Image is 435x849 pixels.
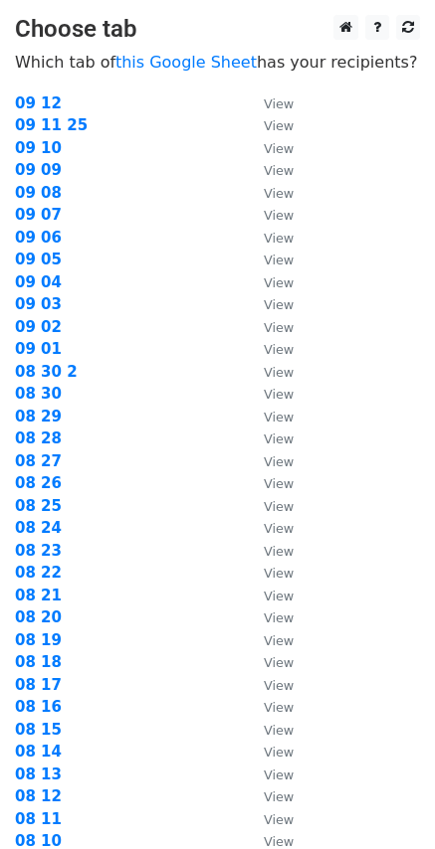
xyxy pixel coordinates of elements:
small: View [264,499,294,514]
a: 08 25 [15,497,62,515]
a: 08 28 [15,429,62,447]
small: View [264,834,294,849]
a: View [244,385,294,403]
a: View [244,474,294,492]
small: View [264,723,294,738]
a: 08 20 [15,608,62,626]
a: 08 17 [15,676,62,694]
strong: 09 10 [15,139,62,157]
a: View [244,229,294,247]
a: View [244,408,294,425]
small: View [264,812,294,827]
a: this Google Sheet [115,53,257,72]
a: View [244,743,294,761]
small: View [264,655,294,670]
a: View [244,161,294,179]
a: View [244,363,294,381]
a: View [244,318,294,336]
small: View [264,566,294,581]
a: 09 07 [15,206,62,224]
small: View [264,410,294,424]
a: 08 22 [15,564,62,582]
a: View [244,497,294,515]
small: View [264,633,294,648]
a: View [244,698,294,716]
a: View [244,295,294,313]
strong: 09 04 [15,273,62,291]
a: 09 01 [15,340,62,358]
a: View [244,251,294,268]
a: 08 19 [15,631,62,649]
a: View [244,519,294,537]
a: 08 13 [15,765,62,783]
small: View [264,186,294,201]
a: View [244,765,294,783]
a: 09 02 [15,318,62,336]
small: View [264,767,294,782]
strong: 08 30 2 [15,363,78,381]
a: 08 21 [15,587,62,604]
strong: 08 26 [15,474,62,492]
small: View [264,544,294,559]
a: View [244,429,294,447]
a: 08 15 [15,721,62,739]
a: 08 30 [15,385,62,403]
a: 08 14 [15,743,62,761]
small: View [264,231,294,246]
a: View [244,608,294,626]
a: 08 27 [15,452,62,470]
a: View [244,631,294,649]
small: View [264,431,294,446]
h3: Choose tab [15,15,420,44]
a: View [244,94,294,112]
a: 08 11 [15,810,62,828]
small: View [264,589,294,603]
small: View [264,320,294,335]
a: 08 24 [15,519,62,537]
small: View [264,141,294,156]
small: View [264,208,294,223]
small: View [264,476,294,491]
small: View [264,118,294,133]
a: 09 05 [15,251,62,268]
a: 08 23 [15,542,62,560]
a: 08 18 [15,653,62,671]
a: View [244,452,294,470]
small: View [264,365,294,380]
a: View [244,810,294,828]
a: 09 03 [15,295,62,313]
strong: 08 12 [15,787,62,805]
a: View [244,340,294,358]
a: 09 06 [15,229,62,247]
small: View [264,789,294,804]
a: View [244,116,294,134]
a: 09 08 [15,184,62,202]
small: View [264,163,294,178]
small: View [264,610,294,625]
a: View [244,542,294,560]
p: Which tab of has your recipients? [15,52,420,73]
a: 09 09 [15,161,62,179]
small: View [264,96,294,111]
a: View [244,206,294,224]
a: 09 11 25 [15,116,88,134]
